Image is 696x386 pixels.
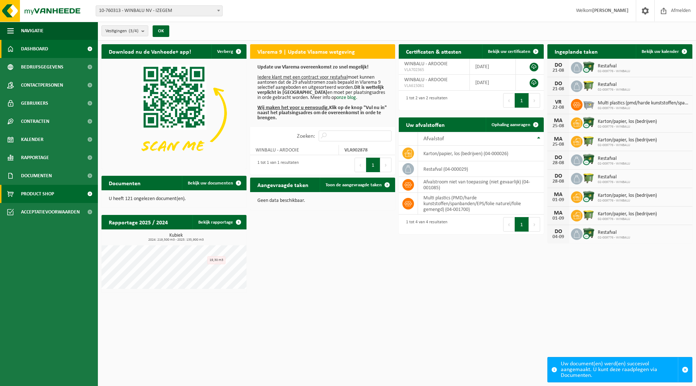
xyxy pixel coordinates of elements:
td: [DATE] [470,75,515,91]
td: WINBALU - ARDOOIE [250,145,339,155]
b: Dit is wettelijk verplicht in [GEOGRAPHIC_DATA] [257,85,384,95]
div: MA [551,136,565,142]
div: MA [551,192,565,198]
button: 1 [515,217,529,232]
h2: Download nu de Vanheede+ app! [101,44,198,58]
h2: Vlarema 9 | Update Vlaamse wetgeving [250,44,362,58]
span: 10-760313 - WINBALU NV - IZEGEM [96,5,223,16]
label: Zoeken: [297,133,315,139]
span: Contactpersonen [21,76,63,94]
span: Multi plastics (pmd/harde kunststoffen/spanbanden/eps/folie naturel/folie gemeng... [598,100,689,106]
span: Bedrijfsgegevens [21,58,63,76]
button: Previous [355,158,366,172]
span: Bekijk uw certificaten [488,49,530,54]
span: Restafval [598,174,630,180]
span: 02-009776 - WINBALU [598,125,657,129]
span: Restafval [598,230,630,236]
u: Wij maken het voor u eenvoudig. [257,105,329,111]
p: U heeft 121 ongelezen document(en). [109,196,239,202]
td: afvalstroom niet van toepassing (niet gevaarlijk) (04-001085) [418,177,544,193]
div: 19,30 m3 [207,256,225,264]
strong: VLA902878 [344,148,368,153]
div: DO [551,155,565,161]
span: Product Shop [21,185,54,203]
a: Bekijk uw certificaten [482,44,543,59]
a: Bekijk rapportage [192,215,246,229]
div: MA [551,118,565,124]
u: Iedere klant met een contract voor restafval [257,75,348,80]
span: WINBALU - ARDOOIE [404,77,448,83]
span: Acceptatievoorwaarden [21,203,80,221]
div: DO [551,62,565,68]
span: 02-009776 - WINBALU [598,236,630,240]
span: Karton/papier, los (bedrijven) [598,211,657,217]
span: Karton/papier, los (bedrijven) [598,137,657,143]
a: Ophaling aanvragen [486,117,543,132]
div: 1 tot 4 van 4 resultaten [402,216,447,232]
div: 21-08 [551,68,565,73]
span: Restafval [598,63,630,69]
img: WB-1100-HPE-GN-50 [583,79,595,92]
h2: Rapportage 2025 / 2024 [101,215,175,229]
span: 02-009776 - WINBALU [598,88,630,92]
span: 02-009776 - WINBALU [598,162,630,166]
span: 02-009776 - WINBALU [598,143,657,148]
span: Karton/papier, los (bedrijven) [598,119,657,125]
img: WB-1100-HPE-GN-50 [583,172,595,184]
td: [DATE] [470,59,515,75]
button: Next [529,93,540,108]
span: Rapportage [21,149,49,167]
div: 04-09 [551,234,565,240]
b: Klik op de knop "Vul nu in" naast het plaatsingsadres om de overeenkomst in orde te brengen. [257,105,387,121]
div: DO [551,81,565,87]
div: DO [551,229,565,234]
span: Vestigingen [105,26,138,37]
strong: [PERSON_NAME] [592,8,629,13]
img: WB-1100-CU [583,153,595,166]
a: Toon de aangevraagde taken [320,178,394,192]
div: 01-09 [551,216,565,221]
span: 2024: 219,500 m3 - 2025: 135,900 m3 [105,238,246,242]
span: Toon de aangevraagde taken [326,183,382,187]
span: 02-009776 - WINBALU [598,217,657,221]
h2: Ingeplande taken [547,44,605,58]
span: WINBALU - ARDOOIE [404,61,448,67]
button: Verberg [211,44,246,59]
img: WB-1100-CU [583,116,595,129]
span: Restafval [598,82,630,88]
span: Contracten [21,112,49,130]
span: Verberg [217,49,233,54]
span: Bekijk uw kalender [642,49,679,54]
div: 25-08 [551,142,565,147]
a: onze blog. [336,95,357,100]
span: Gebruikers [21,94,48,112]
div: 22-08 [551,105,565,110]
div: 01-09 [551,198,565,203]
span: Documenten [21,167,52,185]
span: VLA615061 [404,83,464,89]
button: 1 [366,158,380,172]
div: 25-08 [551,124,565,129]
button: Next [529,217,540,232]
img: WB-1100-CU [583,227,595,240]
div: VR [551,99,565,105]
span: 10-760313 - WINBALU NV - IZEGEM [96,6,222,16]
span: Kalender [21,130,43,149]
span: 02-009776 - WINBALU [598,69,630,74]
span: Bekijk uw documenten [188,181,233,186]
div: 1 tot 1 van 1 resultaten [254,157,299,173]
div: 28-08 [551,179,565,184]
span: Ophaling aanvragen [492,123,530,127]
button: 1 [515,93,529,108]
a: Bekijk uw documenten [182,176,246,190]
div: DO [551,173,565,179]
img: WB-1100-HPE-GN-50 [583,135,595,147]
span: 02-009776 - WINBALU [598,180,630,184]
h2: Uw afvalstoffen [399,117,452,132]
p: moet kunnen aantonen dat de 29 afvalstromen zoals bepaald in Vlarema 9 selectief aangeboden en ui... [257,65,388,121]
div: Uw document(en) werd(en) succesvol aangemaakt. U kunt deze raadplegen via Documenten. [561,357,678,382]
img: Download de VHEPlus App [101,59,246,167]
button: Previous [503,93,515,108]
span: Navigatie [21,22,43,40]
button: Previous [503,217,515,232]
